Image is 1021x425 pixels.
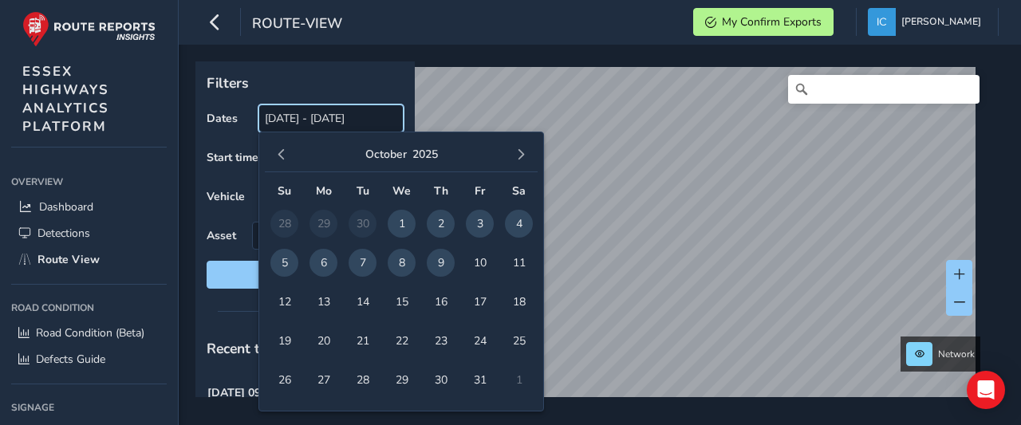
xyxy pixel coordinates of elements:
[22,11,156,47] img: rr logo
[11,220,167,246] a: Detections
[207,228,236,243] label: Asset
[11,170,167,194] div: Overview
[365,147,407,162] button: October
[11,246,167,273] a: Route View
[278,183,291,199] span: Su
[475,183,485,199] span: Fr
[207,385,317,400] strong: [DATE] 09:09 to 14:23
[466,288,494,316] span: 17
[309,249,337,277] span: 6
[207,73,404,93] p: Filters
[11,296,167,320] div: Road Condition
[309,288,337,316] span: 13
[512,183,526,199] span: Sa
[967,371,1005,409] div: Open Intercom Messenger
[466,366,494,394] span: 31
[427,210,455,238] span: 2
[349,327,376,355] span: 21
[316,183,332,199] span: Mo
[412,147,438,162] button: 2025
[388,366,416,394] span: 29
[11,395,167,419] div: Signage
[309,366,337,394] span: 27
[466,210,494,238] span: 3
[207,261,404,289] button: Reset filters
[39,199,93,214] span: Dashboard
[388,249,416,277] span: 8
[270,327,298,355] span: 19
[207,111,238,126] label: Dates
[722,14,822,30] span: My Confirm Exports
[349,288,376,316] span: 14
[270,288,298,316] span: 12
[427,366,455,394] span: 30
[36,325,144,340] span: Road Condition (Beta)
[505,210,533,238] span: 4
[270,249,298,277] span: 5
[349,366,376,394] span: 28
[219,267,392,282] span: Reset filters
[201,67,976,415] canvas: Map
[392,183,411,199] span: We
[901,8,981,36] span: [PERSON_NAME]
[37,252,100,267] span: Route View
[207,189,245,204] label: Vehicle
[693,8,834,36] button: My Confirm Exports
[270,366,298,394] span: 26
[207,150,258,165] label: Start time
[938,348,975,360] span: Network
[22,62,109,136] span: ESSEX HIGHWAYS ANALYTICS PLATFORM
[252,14,342,36] span: route-view
[357,183,369,199] span: Tu
[253,222,376,249] span: Select an asset code
[505,288,533,316] span: 18
[505,327,533,355] span: 25
[11,320,167,346] a: Road Condition (Beta)
[505,249,533,277] span: 11
[466,249,494,277] span: 10
[36,352,105,367] span: Defects Guide
[207,339,285,358] span: Recent trips
[11,346,167,372] a: Defects Guide
[788,75,980,104] input: Search
[427,288,455,316] span: 16
[309,327,337,355] span: 20
[434,183,448,199] span: Th
[11,194,167,220] a: Dashboard
[388,288,416,316] span: 15
[427,327,455,355] span: 23
[427,249,455,277] span: 9
[868,8,896,36] img: diamond-layout
[466,327,494,355] span: 24
[868,8,987,36] button: [PERSON_NAME]
[388,210,416,238] span: 1
[349,249,376,277] span: 7
[388,327,416,355] span: 22
[37,226,90,241] span: Detections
